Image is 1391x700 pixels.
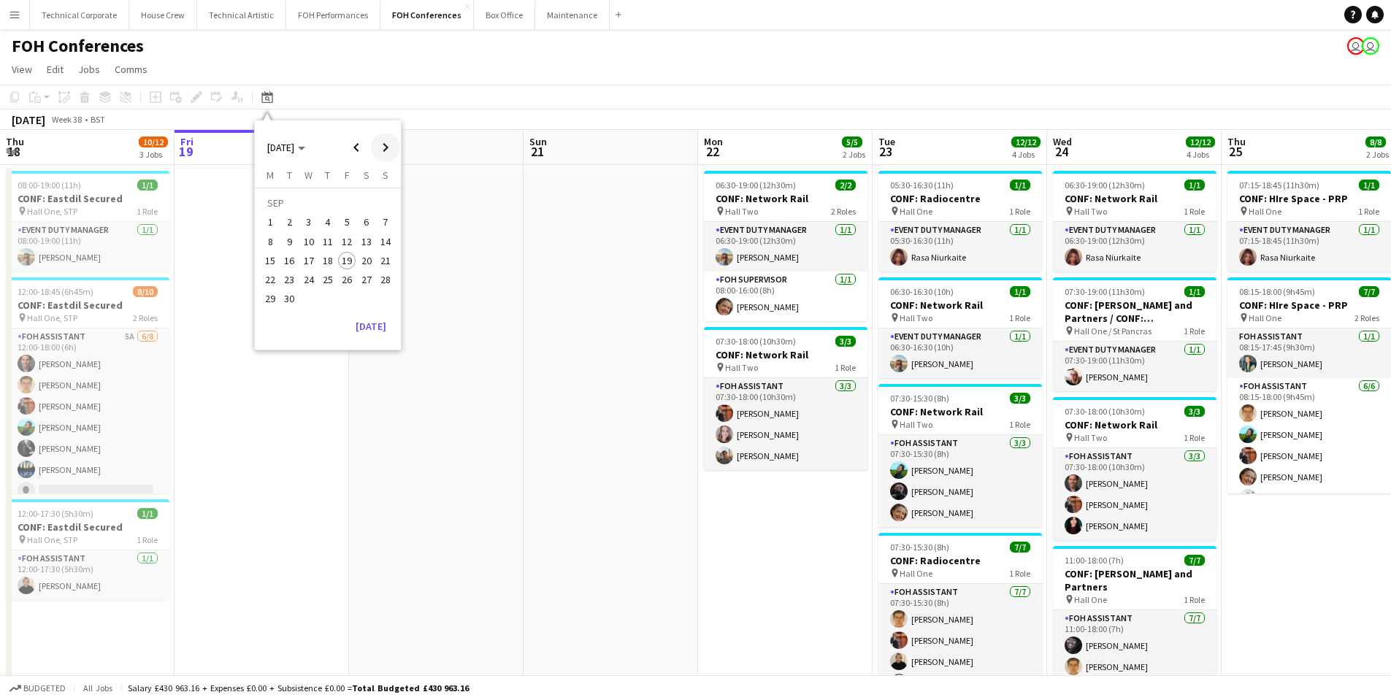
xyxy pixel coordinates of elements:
[1053,192,1216,205] h3: CONF: Network Rail
[890,180,954,191] span: 05:30-16:30 (11h)
[325,169,330,182] span: T
[78,63,100,76] span: Jobs
[878,384,1042,527] app-job-card: 07:30-15:30 (8h)3/3CONF: Network Rail Hall Two1 RoleFOH Assistant3/307:30-15:30 (8h)[PERSON_NAME]...
[1010,542,1030,553] span: 7/7
[281,214,299,231] span: 2
[1010,393,1030,404] span: 3/3
[1074,432,1107,443] span: Hall Two
[338,271,356,288] span: 26
[280,251,299,270] button: 16-09-2025
[261,233,279,250] span: 8
[91,114,105,125] div: BST
[1366,149,1389,160] div: 2 Jobs
[281,252,299,269] span: 16
[4,143,24,160] span: 18
[299,212,318,231] button: 03-09-2025
[716,180,796,191] span: 06:30-19:00 (12h30m)
[261,271,279,288] span: 22
[704,327,867,470] div: 07:30-18:00 (10h30m)3/3CONF: Network Rail Hall Two1 RoleFOH Assistant3/307:30-18:00 (10h30m)[PERS...
[261,134,311,161] button: Choose month and year
[352,682,469,693] span: Total Budgeted £430 963.16
[300,271,318,288] span: 24
[280,270,299,289] button: 23-09-2025
[300,252,318,269] span: 17
[1184,286,1205,297] span: 1/1
[702,143,723,160] span: 22
[835,362,856,373] span: 1 Role
[180,135,193,148] span: Fri
[1053,171,1216,272] app-job-card: 06:30-19:00 (12h30m)1/1CONF: Network Rail Hall Two1 RoleEvent Duty Manager1/106:30-19:00 (12h30m)...
[1227,378,1391,534] app-card-role: FOH Assistant6/608:15-18:00 (9h45m)[PERSON_NAME][PERSON_NAME][PERSON_NAME][PERSON_NAME][PERSON_NAME]
[6,499,169,600] app-job-card: 12:00-17:30 (5h30m)1/1CONF: Eastdil Secured Hall One, STP1 RoleFOH Assistant1/112:00-17:30 (5h30m...
[261,193,395,212] td: SEP
[356,232,375,251] button: 13-09-2025
[725,206,758,217] span: Hall Two
[299,232,318,251] button: 10-09-2025
[1010,180,1030,191] span: 1/1
[1053,397,1216,540] div: 07:30-18:00 (10h30m)3/3CONF: Network Rail Hall Two1 RoleFOH Assistant3/307:30-18:00 (10h30m)[PERS...
[286,1,380,29] button: FOH Performances
[1227,222,1391,272] app-card-role: Event Duty Manager1/107:15-18:45 (11h30m)Rasa Niurkaite
[878,135,895,148] span: Tue
[1184,432,1205,443] span: 1 Role
[342,133,371,162] button: Previous month
[878,435,1042,527] app-card-role: FOH Assistant3/307:30-15:30 (8h)[PERSON_NAME][PERSON_NAME][PERSON_NAME]
[529,135,547,148] span: Sun
[358,252,375,269] span: 20
[1065,180,1145,191] span: 06:30-19:00 (12h30m)
[338,233,356,250] span: 12
[41,60,69,79] a: Edit
[356,251,375,270] button: 20-09-2025
[890,286,954,297] span: 06:30-16:30 (10h)
[12,35,144,57] h1: FOH Conferences
[6,192,169,205] h3: CONF: Eastdil Secured
[6,550,169,600] app-card-role: FOH Assistant1/112:00-17:30 (5h30m)[PERSON_NAME]
[843,149,865,160] div: 2 Jobs
[1065,555,1124,566] span: 11:00-18:00 (7h)
[1053,448,1216,540] app-card-role: FOH Assistant3/307:30-18:00 (10h30m)[PERSON_NAME][PERSON_NAME][PERSON_NAME]
[338,252,356,269] span: 19
[383,169,388,182] span: S
[704,272,867,321] app-card-role: FOH Supervisor1/108:00-16:00 (8h)[PERSON_NAME]
[876,143,895,160] span: 23
[1347,37,1365,55] app-user-avatar: Visitor Services
[137,206,158,217] span: 1 Role
[6,60,38,79] a: View
[1227,277,1391,493] app-job-card: 08:15-18:00 (9h45m)7/7CONF: HIre Space - PRP Hall One2 RolesFOH Assistant1/108:15-17:45 (9h30m)[P...
[6,171,169,272] div: 08:00-19:00 (11h)1/1CONF: Eastdil Secured Hall One, STP1 RoleEvent Duty Manager1/108:00-19:00 (11...
[261,252,279,269] span: 15
[23,683,66,693] span: Budgeted
[1365,136,1386,147] span: 8/8
[1053,277,1216,391] app-job-card: 07:30-19:00 (11h30m)1/1CONF: [PERSON_NAME] and Partners / CONF: SoftwareOne and ServiceNow Hall O...
[300,214,318,231] span: 3
[1053,418,1216,431] h3: CONF: Network Rail
[137,180,158,191] span: 1/1
[1184,180,1205,191] span: 1/1
[1074,594,1107,605] span: Hall One
[878,192,1042,205] h3: CONF: Radiocentre
[1009,206,1030,217] span: 1 Role
[267,169,274,182] span: M
[178,143,193,160] span: 19
[261,232,280,251] button: 08-09-2025
[115,63,147,76] span: Comms
[900,206,932,217] span: Hall One
[27,534,77,545] span: Hall One, STP
[364,169,369,182] span: S
[1012,149,1040,160] div: 4 Jobs
[835,180,856,191] span: 2/2
[350,315,392,338] button: [DATE]
[338,214,356,231] span: 5
[337,212,356,231] button: 05-09-2025
[137,534,158,545] span: 1 Role
[1074,206,1107,217] span: Hall Two
[1227,192,1391,205] h3: CONF: HIre Space - PRP
[280,232,299,251] button: 09-09-2025
[376,270,395,289] button: 28-09-2025
[900,568,932,579] span: Hall One
[1053,222,1216,272] app-card-role: Event Duty Manager1/106:30-19:00 (12h30m)Rasa Niurkaite
[318,251,337,270] button: 18-09-2025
